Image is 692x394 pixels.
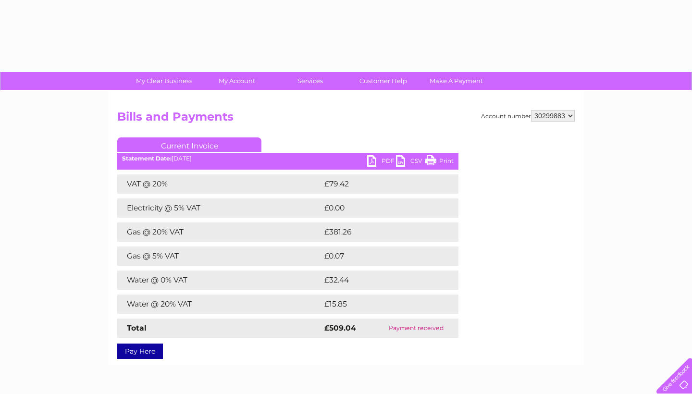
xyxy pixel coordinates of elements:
[322,295,438,314] td: £15.85
[322,246,436,266] td: £0.07
[481,110,575,122] div: Account number
[117,110,575,128] h2: Bills and Payments
[367,155,396,169] a: PDF
[117,137,261,152] a: Current Invoice
[117,222,322,242] td: Gas @ 20% VAT
[322,222,441,242] td: £381.26
[396,155,425,169] a: CSV
[117,198,322,218] td: Electricity @ 5% VAT
[124,72,204,90] a: My Clear Business
[322,271,439,290] td: £32.44
[127,323,147,332] strong: Total
[374,319,458,338] td: Payment received
[425,155,454,169] a: Print
[117,295,322,314] td: Water @ 20% VAT
[344,72,423,90] a: Customer Help
[417,72,496,90] a: Make A Payment
[324,323,356,332] strong: £509.04
[122,155,172,162] b: Statement Date:
[271,72,350,90] a: Services
[117,271,322,290] td: Water @ 0% VAT
[117,174,322,194] td: VAT @ 20%
[117,344,163,359] a: Pay Here
[117,155,458,162] div: [DATE]
[198,72,277,90] a: My Account
[322,198,436,218] td: £0.00
[322,174,439,194] td: £79.42
[117,246,322,266] td: Gas @ 5% VAT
